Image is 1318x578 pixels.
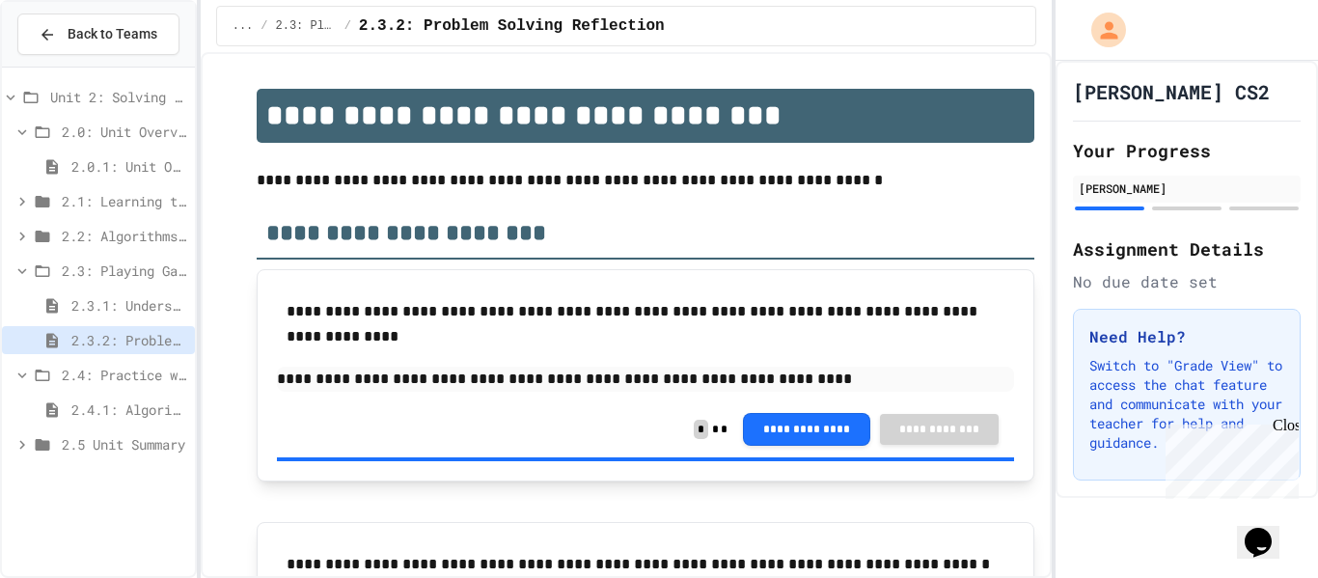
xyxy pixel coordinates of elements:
[1073,137,1301,164] h2: Your Progress
[1073,270,1301,293] div: No due date set
[68,24,157,44] span: Back to Teams
[62,226,187,246] span: 2.2: Algorithms - from Pseudocode to Flowcharts
[359,14,665,38] span: 2.3.2: Problem Solving Reflection
[62,365,187,385] span: 2.4: Practice with Algorithms
[62,434,187,454] span: 2.5 Unit Summary
[71,330,187,350] span: 2.3.2: Problem Solving Reflection
[71,156,187,177] span: 2.0.1: Unit Overview
[261,18,267,34] span: /
[1073,78,1270,105] h1: [PERSON_NAME] CS2
[344,18,351,34] span: /
[1158,417,1299,499] iframe: chat widget
[276,18,337,34] span: 2.3: Playing Games
[71,399,187,420] span: 2.4.1: Algorithm Practice Exercises
[8,8,133,123] div: Chat with us now!Close
[62,261,187,281] span: 2.3: Playing Games
[71,295,187,316] span: 2.3.1: Understanding Games with Flowcharts
[62,191,187,211] span: 2.1: Learning to Solve Hard Problems
[1071,8,1131,52] div: My Account
[1079,179,1295,197] div: [PERSON_NAME]
[1089,325,1284,348] h3: Need Help?
[50,87,187,107] span: Unit 2: Solving Problems in Computer Science
[62,122,187,142] span: 2.0: Unit Overview
[1073,235,1301,262] h2: Assignment Details
[233,18,254,34] span: ...
[1089,356,1284,453] p: Switch to "Grade View" to access the chat feature and communicate with your teacher for help and ...
[1237,501,1299,559] iframe: chat widget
